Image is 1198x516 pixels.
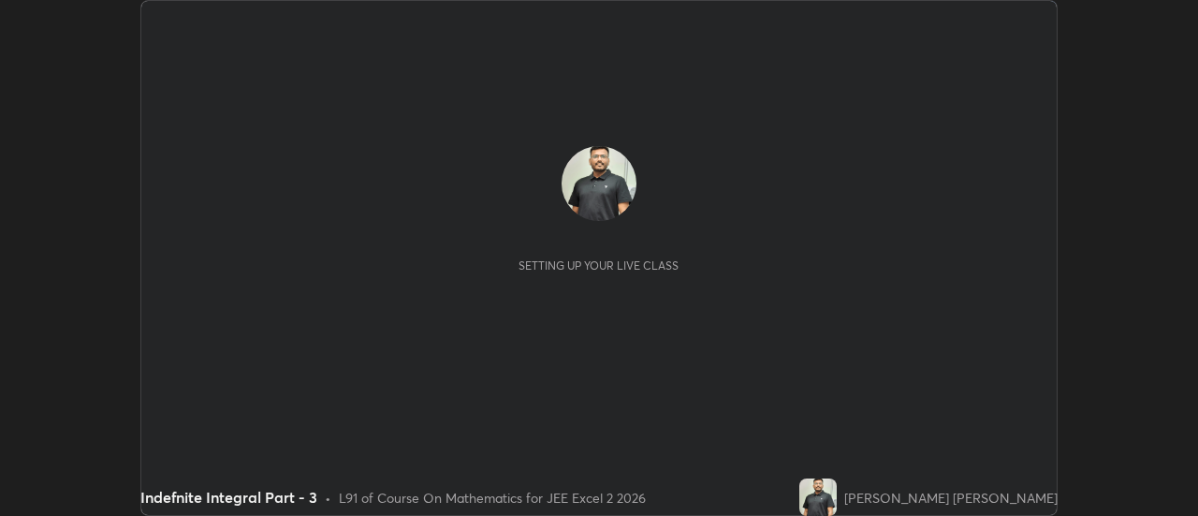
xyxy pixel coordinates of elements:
[519,258,679,273] div: Setting up your live class
[339,488,646,508] div: L91 of Course On Mathematics for JEE Excel 2 2026
[799,479,837,516] img: 23e7b648e18f4cfeb08ba2c1e7643307.png
[562,146,636,221] img: 23e7b648e18f4cfeb08ba2c1e7643307.png
[844,488,1058,508] div: [PERSON_NAME] [PERSON_NAME]
[140,486,317,509] div: Indefnite Integral Part - 3
[325,488,331,508] div: •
